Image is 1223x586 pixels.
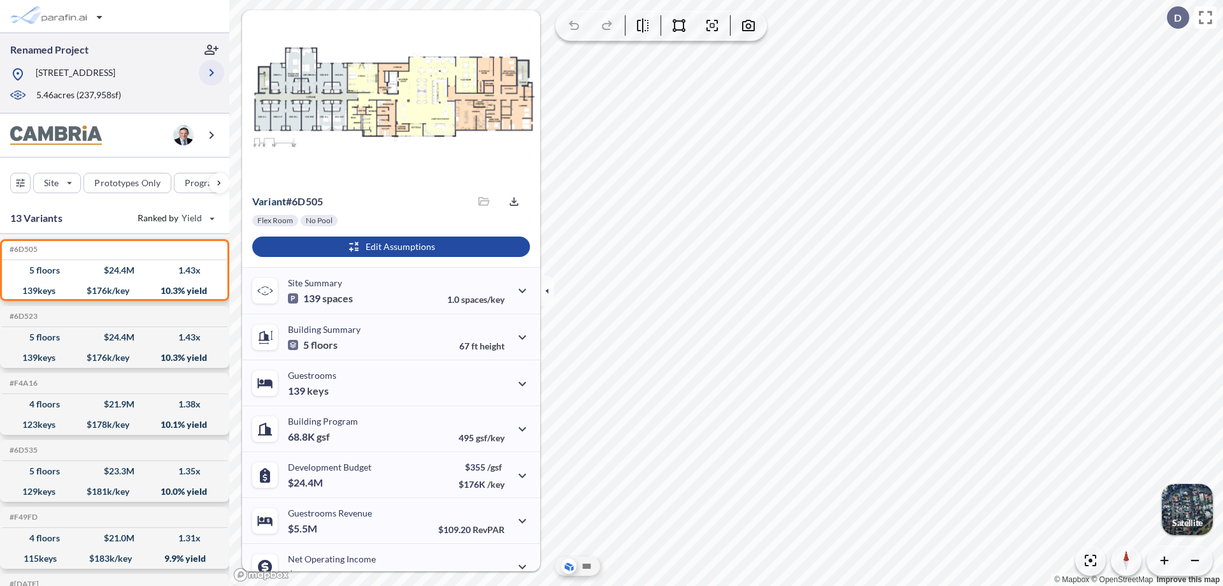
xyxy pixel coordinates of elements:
h5: Click to copy the code [7,312,38,321]
p: No Pool [306,216,333,226]
button: Site [33,173,81,193]
span: height [480,341,504,351]
a: OpenStreetMap [1091,575,1153,584]
span: /key [487,479,504,490]
p: Guestrooms [288,370,336,381]
span: Variant [252,195,286,207]
p: Renamed Project [10,43,89,57]
p: 1.0 [447,294,504,305]
p: 139 [288,385,329,397]
p: $355 [459,462,504,472]
button: Site Plan [579,559,594,574]
button: Prototypes Only [83,173,171,193]
p: Building Program [288,416,358,427]
p: Building Summary [288,324,361,335]
span: /gsf [487,462,502,472]
span: floors [311,339,338,351]
p: Development Budget [288,462,371,472]
p: $2.5M [288,568,319,581]
p: 45.0% [450,570,504,581]
p: $109.20 [438,524,504,535]
p: $5.5M [288,522,319,535]
span: gsf [317,430,330,443]
p: $24.4M [288,476,325,489]
img: user logo [173,125,194,145]
p: 495 [459,432,504,443]
button: Program [174,173,243,193]
span: ft [471,341,478,351]
p: Edit Assumptions [366,240,435,253]
p: 67 [459,341,504,351]
img: Switcher Image [1162,484,1213,535]
span: keys [307,385,329,397]
span: RevPAR [473,524,504,535]
button: Aerial View [561,559,576,574]
img: BrandImage [10,126,102,145]
p: D [1174,12,1182,24]
p: Site Summary [288,277,342,288]
h5: Click to copy the code [7,513,38,522]
button: Switcher ImageSatellite [1162,484,1213,535]
p: Program [185,177,220,189]
span: spaces [322,292,353,305]
a: Mapbox homepage [233,568,289,582]
p: Site [44,177,59,189]
span: spaces/key [461,294,504,305]
span: gsf/key [476,432,504,443]
p: Net Operating Income [288,553,376,564]
p: Prototypes Only [94,177,161,189]
p: Guestrooms Revenue [288,508,372,518]
a: Mapbox [1054,575,1089,584]
p: Satellite [1172,518,1203,528]
button: Ranked by Yield [127,208,223,228]
p: 139 [288,292,353,305]
p: 5.46 acres ( 237,958 sf) [36,89,121,103]
p: 68.8K [288,430,330,443]
p: # 6d505 [252,195,323,208]
span: margin [476,570,504,581]
p: Flex Room [257,216,293,226]
p: $176K [459,479,504,490]
p: [STREET_ADDRESS] [36,66,115,82]
a: Improve this map [1157,575,1220,584]
button: Edit Assumptions [252,237,530,257]
p: 5 [288,339,338,351]
h5: Click to copy the code [7,379,38,388]
p: 13 Variants [10,210,62,226]
h5: Click to copy the code [7,245,38,254]
h5: Click to copy the code [7,446,38,455]
span: Yield [182,212,203,224]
